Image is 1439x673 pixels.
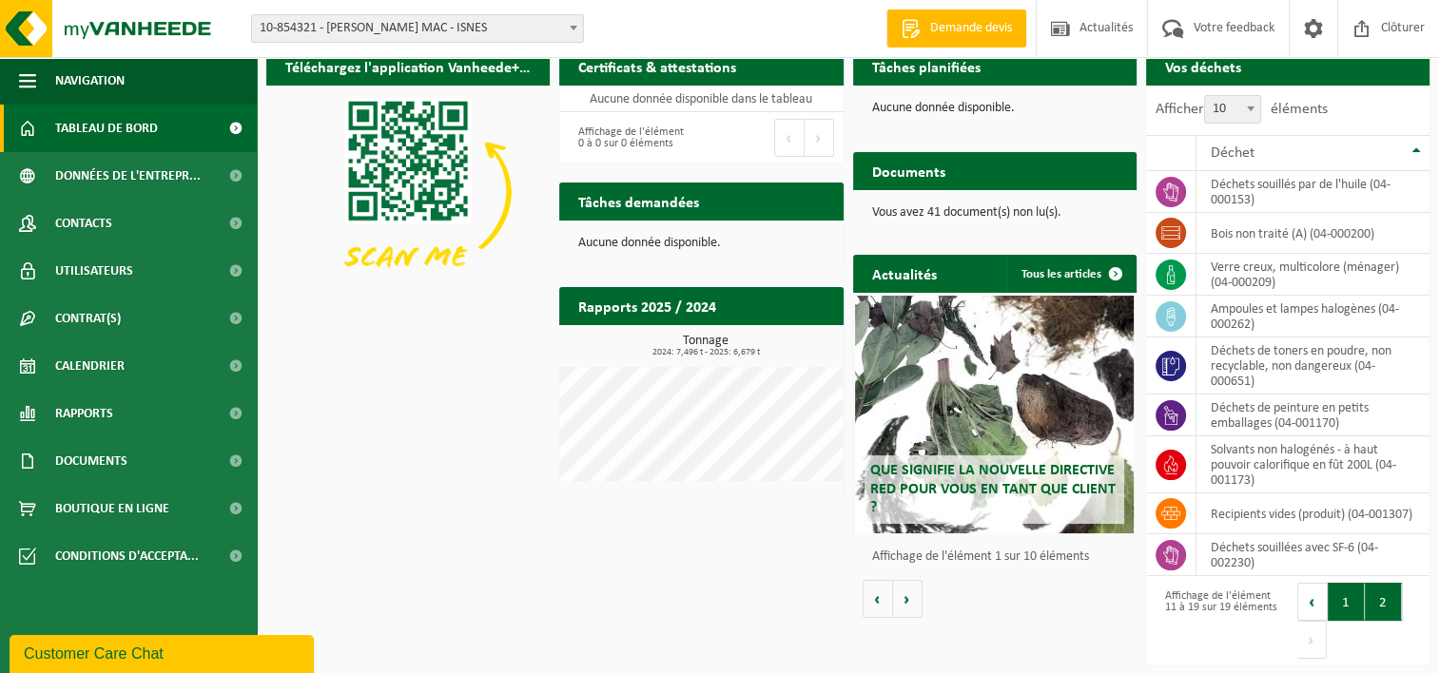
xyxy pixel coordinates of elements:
button: 2 [1365,583,1402,621]
span: Utilisateurs [55,247,133,295]
span: 2024: 7,496 t - 2025: 6,679 t [569,348,843,357]
label: Afficher éléments [1156,102,1328,117]
td: verre creux, multicolore (ménager) (04-000209) [1196,254,1429,296]
span: Calendrier [55,342,125,390]
span: Données de l'entrepr... [55,152,201,200]
td: recipients vides (produit) (04-001307) [1196,493,1429,534]
h2: Documents [853,152,964,189]
h2: Rapports 2025 / 2024 [559,287,735,324]
td: ampoules et lampes halogènes (04-000262) [1196,296,1429,337]
button: Vorige [863,580,893,618]
p: Aucune donnée disponible. [872,102,1118,115]
td: Déchets souillées avec SF-6 (04-002230) [1196,534,1429,576]
span: Que signifie la nouvelle directive RED pour vous en tant que client ? [869,463,1115,514]
span: Rapports [55,390,113,437]
span: Documents [55,437,127,485]
span: Boutique en ligne [55,485,169,532]
td: Aucune donnée disponible dans le tableau [559,86,843,112]
a: Tous les articles [1006,255,1135,293]
img: Download de VHEPlus App [266,86,550,298]
h2: Téléchargez l'application Vanheede+ maintenant! [266,48,550,85]
span: 10-854321 - ELIA CRÉALYS MAC - ISNES [251,14,584,43]
span: Conditions d'accepta... [55,532,199,580]
span: Contacts [55,200,112,247]
td: déchets souillés par de l'huile (04-000153) [1196,171,1429,213]
div: Affichage de l'élément 11 à 19 sur 19 éléments [1156,581,1278,661]
button: Next [1297,621,1327,659]
h2: Tâches demandées [559,183,718,220]
button: 1 [1328,583,1365,621]
span: Demande devis [925,19,1017,38]
button: Previous [774,119,805,157]
span: 10 [1204,95,1261,124]
span: Déchet [1211,145,1254,161]
td: solvants non halogénés - à haut pouvoir calorifique en fût 200L (04-001173) [1196,436,1429,493]
h2: Actualités [853,255,956,292]
button: Next [805,119,834,157]
a: Demande devis [886,10,1026,48]
h3: Tonnage [569,335,843,357]
span: Navigation [55,57,125,105]
p: Aucune donnée disponible. [578,237,824,250]
span: Tableau de bord [55,105,158,152]
p: Affichage de l'élément 1 sur 10 éléments [872,550,1127,564]
div: Affichage de l'élément 0 à 0 sur 0 éléments [569,117,691,159]
a: Consulter les rapports [678,324,842,362]
h2: Tâches planifiées [853,48,1000,85]
td: déchets de peinture en petits emballages (04-001170) [1196,394,1429,436]
iframe: chat widget [10,631,318,673]
span: 10-854321 - ELIA CRÉALYS MAC - ISNES [252,15,583,42]
h2: Vos déchets [1146,48,1260,85]
span: Contrat(s) [55,295,121,342]
td: déchets de toners en poudre, non recyclable, non dangereux (04-000651) [1196,337,1429,394]
td: bois non traité (A) (04-000200) [1196,213,1429,254]
button: Volgende [893,580,923,618]
span: 10 [1205,96,1260,123]
p: Vous avez 41 document(s) non lu(s). [872,206,1118,220]
h2: Certificats & attestations [559,48,755,85]
a: Que signifie la nouvelle directive RED pour vous en tant que client ? [855,296,1133,533]
button: Previous [1297,583,1328,621]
